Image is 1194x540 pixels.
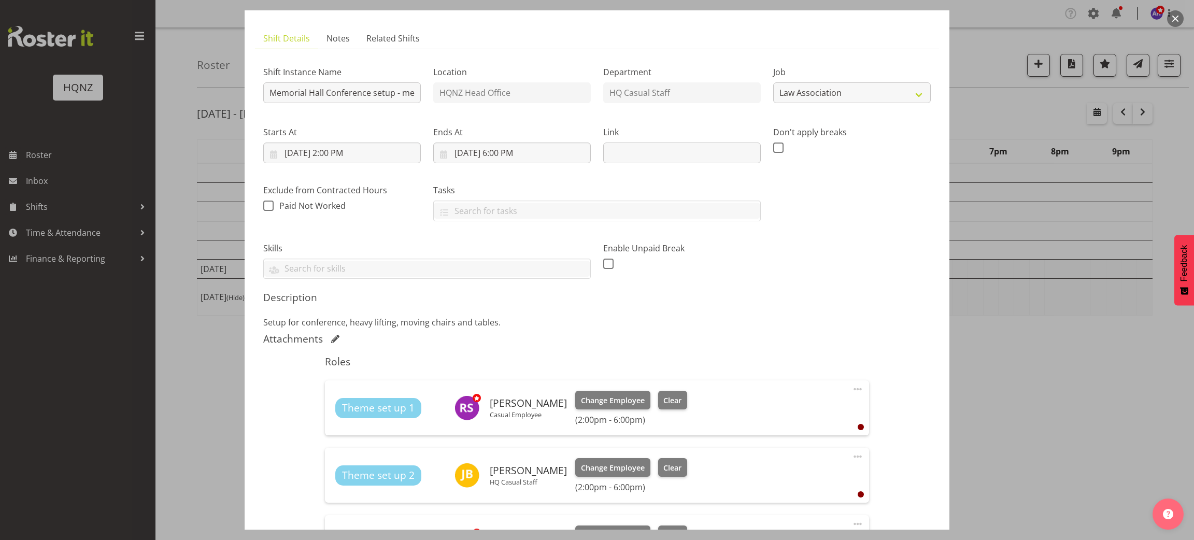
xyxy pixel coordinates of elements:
button: Clear [658,391,688,409]
span: Change Employee [581,395,645,406]
span: Theme set up 2 [342,468,415,483]
img: jenna-barratt-elloway7115.jpg [454,463,479,488]
button: Change Employee [575,458,650,477]
label: Starts At [263,126,421,138]
span: Paid Not Worked [279,200,346,211]
label: Location [433,66,591,78]
label: Tasks [433,184,761,196]
h5: Description [263,291,931,304]
input: Click to select... [263,143,421,163]
img: rebecca-shaw5948.jpg [454,395,479,420]
label: Skills [263,242,591,254]
label: Don't apply breaks [773,126,931,138]
label: Job [773,66,931,78]
div: User is clocked out [858,424,864,430]
div: User is clocked out [858,491,864,498]
label: Link [603,126,761,138]
span: Shift Details [263,32,310,45]
span: Notes [326,32,350,45]
h6: [PERSON_NAME] [490,397,567,409]
h5: Roles [325,356,869,368]
p: HQ Casual Staff [490,478,567,486]
button: Change Employee [575,391,650,409]
label: Department [603,66,761,78]
label: Shift Instance Name [263,66,421,78]
p: Casual Employee [490,410,567,419]
button: Clear [658,458,688,477]
input: Click to select... [433,143,591,163]
span: Feedback [1179,245,1189,281]
span: Related Shifts [366,32,420,45]
span: Clear [663,462,681,474]
img: help-xxl-2.png [1163,509,1173,519]
h6: (2:00pm - 6:00pm) [575,415,687,425]
h6: (2:00pm - 6:00pm) [575,482,687,492]
label: Enable Unpaid Break [603,242,761,254]
span: Clear [663,395,681,406]
input: Search for tasks [434,203,760,219]
label: Exclude from Contracted Hours [263,184,421,196]
p: Setup for conference, heavy lifting, moving chairs and tables. [263,316,931,329]
button: Feedback - Show survey [1174,235,1194,305]
h6: [PERSON_NAME] [490,465,567,476]
input: Shift Instance Name [263,82,421,103]
input: Search for skills [264,261,590,277]
span: Change Employee [581,462,645,474]
h5: Attachments [263,333,323,345]
label: Ends At [433,126,591,138]
span: Theme set up 1 [342,401,415,416]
